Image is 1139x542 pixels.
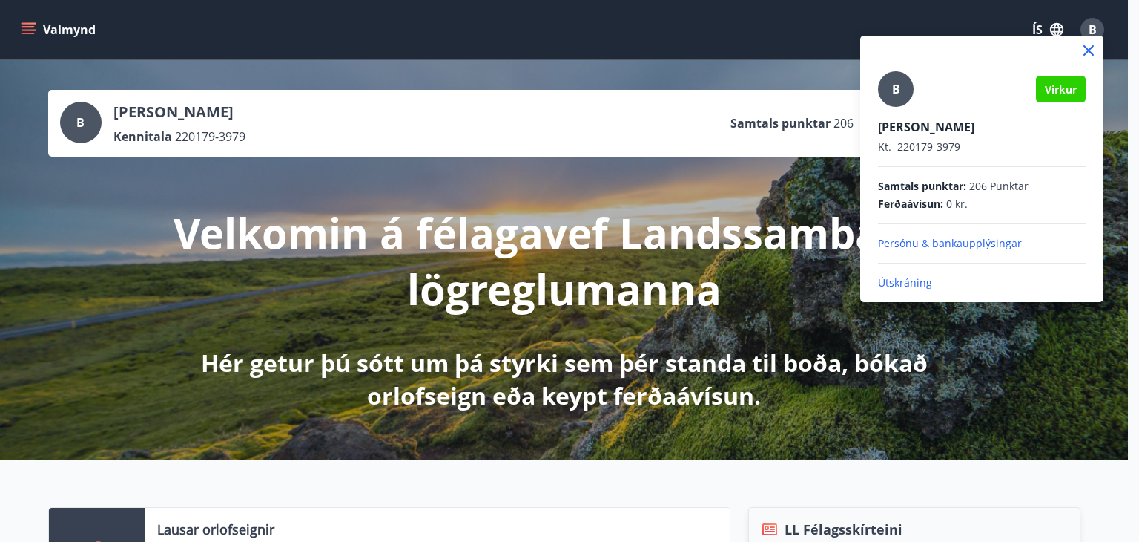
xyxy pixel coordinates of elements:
[1045,82,1077,97] span: Virkur
[969,179,1029,194] span: 206 Punktar
[878,119,1086,135] p: [PERSON_NAME]
[878,275,1086,290] p: Útskráning
[878,179,966,194] span: Samtals punktar :
[946,197,968,212] span: 0 kr.
[878,140,1086,154] p: 220179-3979
[878,197,943,212] span: Ferðaávísun :
[878,236,1086,251] p: Persónu & bankaupplýsingar
[892,81,900,97] span: B
[878,140,891,154] span: Kt.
